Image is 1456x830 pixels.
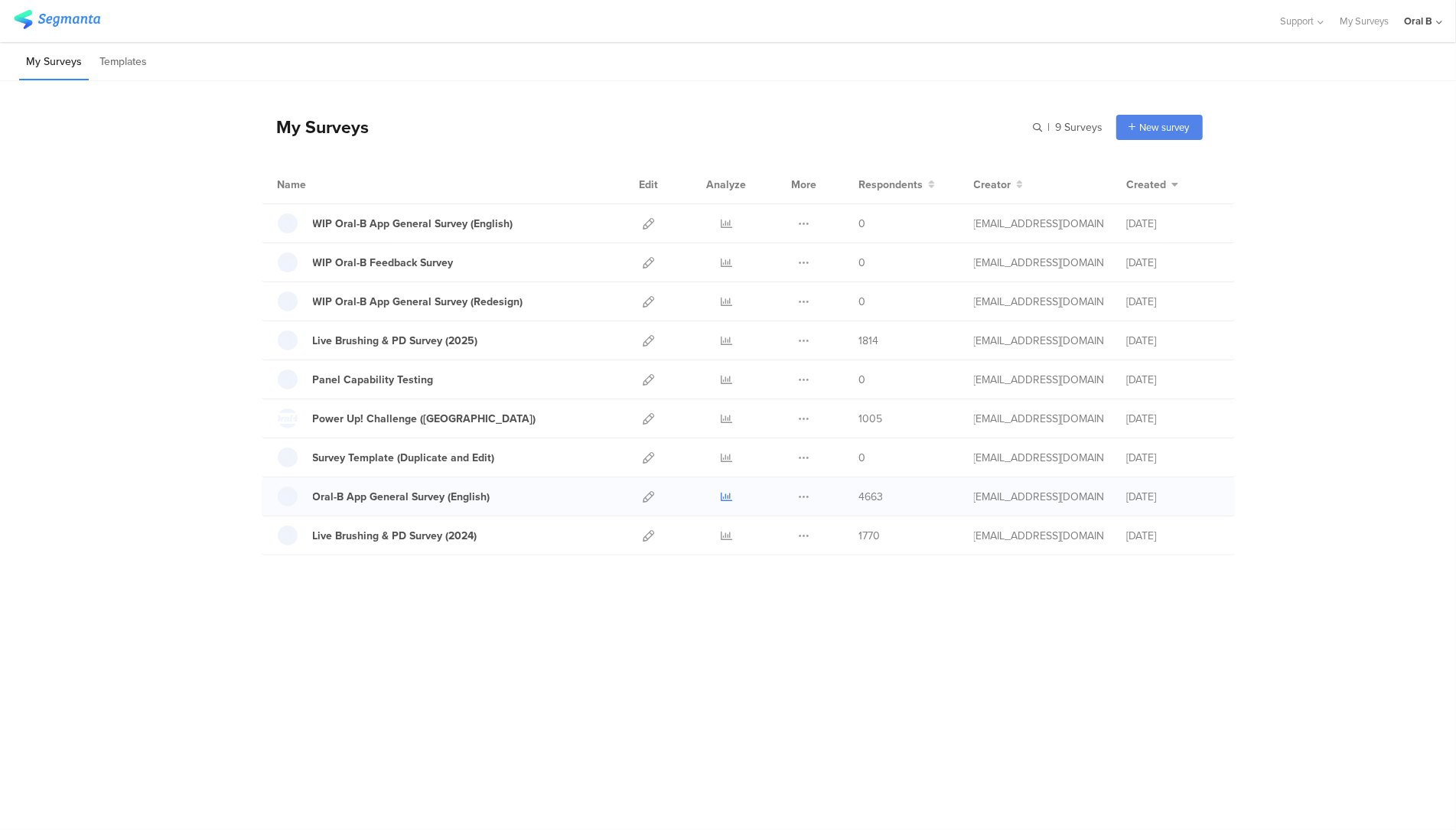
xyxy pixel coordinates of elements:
[1056,119,1103,135] span: 9 Surveys
[974,177,1024,193] button: Creator
[1404,14,1432,28] div: Oral B
[974,450,1104,466] div: polinedrio.v@pg.com
[278,369,434,389] a: Panel Capability Testing
[1046,119,1053,135] span: |
[278,526,477,545] a: Live Brushing & PD Survey (2024)
[313,411,536,427] div: Power Up! Challenge (US)
[859,333,879,349] span: 1814
[859,255,866,271] span: 0
[1127,333,1219,349] div: [DATE]
[278,408,536,428] a: Power Up! Challenge ([GEOGRAPHIC_DATA])
[859,528,881,544] span: 1770
[974,333,1104,349] div: polinedrio.v@pg.com
[974,372,1104,388] div: polinedrio.v@pg.com
[1127,411,1219,427] div: [DATE]
[1127,528,1219,544] div: [DATE]
[1140,120,1190,135] span: New survey
[704,165,750,203] div: Analyze
[859,372,866,388] span: 0
[1281,14,1314,28] span: Support
[974,294,1104,310] div: polinedrio.v@pg.com
[974,177,1011,193] span: Creator
[313,216,513,232] div: WIP Oral-B App General Survey (English)
[262,114,370,140] div: My Surveys
[1127,255,1219,271] div: [DATE]
[1127,216,1219,232] div: [DATE]
[859,177,936,193] button: Respondents
[859,489,884,505] span: 4663
[313,450,495,466] div: Survey Template (Duplicate and Edit)
[313,489,490,505] div: Oral-B App General Survey (English)
[278,487,490,506] a: Oral-B App General Survey (English)
[974,216,1104,232] div: polinedrio.v@pg.com
[974,528,1104,544] div: polinedrio.v@pg.com
[313,255,454,271] div: WIP Oral-B Feedback Survey
[313,294,523,310] div: WIP Oral-B App General Survey (Redesign)
[1127,177,1167,193] span: Created
[859,177,923,193] span: Respondents
[633,165,666,203] div: Edit
[859,294,866,310] span: 0
[14,10,100,29] img: segmanta logo
[278,291,523,311] a: WIP Oral-B App General Survey (Redesign)
[278,448,495,467] a: Survey Template (Duplicate and Edit)
[974,489,1104,505] div: polinedrio.v@pg.com
[278,330,478,350] a: Live Brushing & PD Survey (2025)
[859,216,866,232] span: 0
[1127,489,1219,505] div: [DATE]
[313,528,477,544] div: Live Brushing & PD Survey (2024)
[93,44,154,80] li: Templates
[1127,450,1219,466] div: [DATE]
[1127,294,1219,310] div: [DATE]
[1127,372,1219,388] div: [DATE]
[313,333,478,349] div: Live Brushing & PD Survey (2025)
[859,450,866,466] span: 0
[974,255,1104,271] div: polinedrio.v@pg.com
[313,372,434,388] div: Panel Capability Testing
[278,213,513,233] a: WIP Oral-B App General Survey (English)
[278,177,370,193] div: Name
[974,411,1104,427] div: polinedrio.v@pg.com
[788,165,821,203] div: More
[278,252,454,272] a: WIP Oral-B Feedback Survey
[19,44,89,80] li: My Surveys
[1127,177,1179,193] button: Created
[859,411,883,427] span: 1005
